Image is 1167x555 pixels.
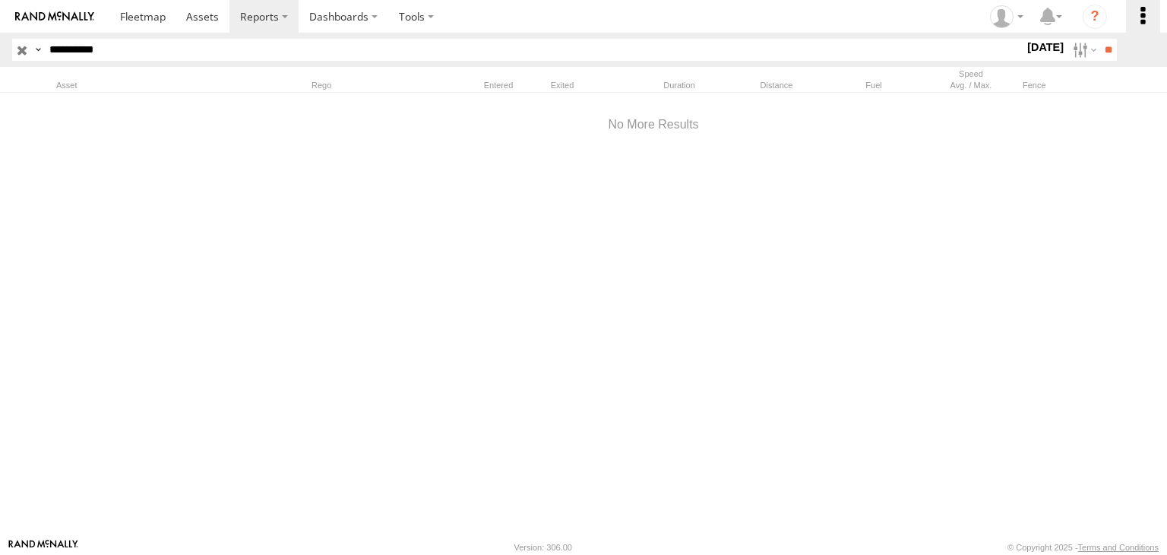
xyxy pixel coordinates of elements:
a: Visit our Website [8,540,78,555]
div: Exited [533,80,591,90]
div: Zulema McIntosch [985,5,1029,28]
a: Terms and Conditions [1078,543,1159,552]
div: Duration [634,80,725,90]
div: Entered [470,80,527,90]
div: Asset [56,80,269,90]
img: rand-logo.svg [15,11,94,22]
label: Search Filter Options [1067,39,1099,61]
i: ? [1083,5,1107,29]
div: Distance [731,80,822,90]
div: Fuel [828,80,919,90]
div: Rego [312,80,463,90]
label: Search Query [32,39,44,61]
div: © Copyright 2025 - [1007,543,1159,552]
label: [DATE] [1024,39,1067,55]
div: Version: 306.00 [514,543,572,552]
